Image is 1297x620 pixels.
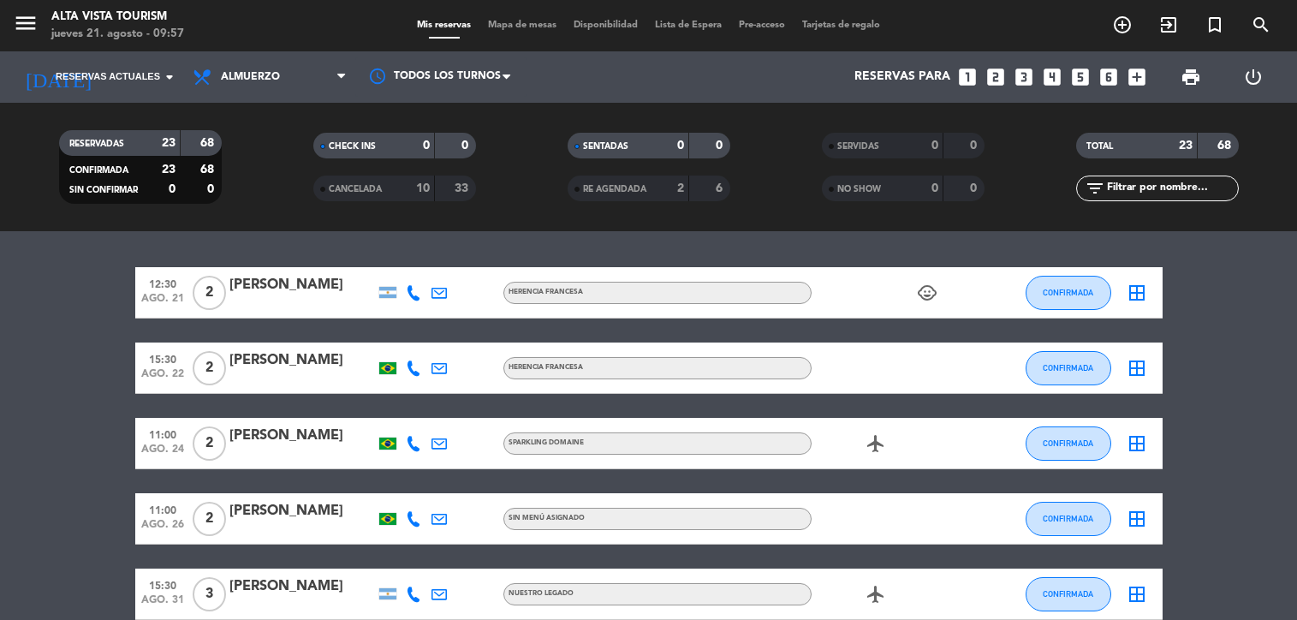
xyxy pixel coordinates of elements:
[479,21,565,30] span: Mapa de mesas
[583,185,646,194] span: RE AGENDADA
[837,142,879,151] span: SERVIDAS
[193,276,226,310] span: 2
[985,66,1007,88] i: looks_two
[141,273,184,293] span: 12:30
[509,439,584,446] span: Sparkling Domaine
[408,21,479,30] span: Mis reservas
[1251,15,1271,35] i: search
[1026,426,1111,461] button: CONFIRMADA
[69,186,138,194] span: SIN CONFIRMAR
[1243,67,1264,87] i: power_settings_new
[461,140,472,152] strong: 0
[1127,509,1147,529] i: border_all
[141,444,184,463] span: ago. 24
[141,424,184,444] span: 11:00
[1013,66,1035,88] i: looks_3
[207,183,217,195] strong: 0
[1127,433,1147,454] i: border_all
[329,185,382,194] span: CANCELADA
[193,351,226,385] span: 2
[455,182,472,194] strong: 33
[141,349,184,368] span: 15:30
[221,71,280,83] span: Almuerzo
[1043,589,1093,599] span: CONFIRMADA
[162,164,176,176] strong: 23
[56,69,160,85] span: Reservas actuales
[730,21,794,30] span: Pre-acceso
[1105,179,1238,198] input: Filtrar por nombre...
[1179,140,1193,152] strong: 23
[1222,51,1284,103] div: LOG OUT
[794,21,889,30] span: Tarjetas de regalo
[1127,358,1147,379] i: border_all
[423,140,430,152] strong: 0
[646,21,730,30] span: Lista de Espera
[13,10,39,42] button: menu
[141,594,184,614] span: ago. 31
[200,137,217,149] strong: 68
[677,140,684,152] strong: 0
[1026,577,1111,611] button: CONFIRMADA
[509,590,574,597] span: Nuestro Legado
[416,182,430,194] strong: 10
[229,425,375,447] div: [PERSON_NAME]
[1112,15,1133,35] i: add_circle_outline
[931,182,938,194] strong: 0
[509,515,585,522] span: Sin menú asignado
[1043,288,1093,297] span: CONFIRMADA
[329,142,376,151] span: CHECK INS
[141,575,184,594] span: 15:30
[1043,363,1093,373] span: CONFIRMADA
[1026,351,1111,385] button: CONFIRMADA
[854,70,950,84] span: Reservas para
[193,502,226,536] span: 2
[1217,140,1235,152] strong: 68
[1086,142,1113,151] span: TOTAL
[1126,66,1148,88] i: add_box
[159,67,180,87] i: arrow_drop_down
[13,58,104,96] i: [DATE]
[51,26,184,43] div: jueves 21. agosto - 09:57
[141,519,184,539] span: ago. 26
[1085,178,1105,199] i: filter_list
[1127,584,1147,605] i: border_all
[1043,438,1093,448] span: CONFIRMADA
[970,182,980,194] strong: 0
[917,283,937,303] i: child_care
[1181,67,1201,87] span: print
[1069,66,1092,88] i: looks_5
[1158,15,1179,35] i: exit_to_app
[716,182,726,194] strong: 6
[193,577,226,611] span: 3
[931,140,938,152] strong: 0
[229,575,375,598] div: [PERSON_NAME]
[193,426,226,461] span: 2
[141,368,184,388] span: ago. 22
[13,10,39,36] i: menu
[1205,15,1225,35] i: turned_in_not
[1026,502,1111,536] button: CONFIRMADA
[141,293,184,313] span: ago. 21
[1043,514,1093,523] span: CONFIRMADA
[1026,276,1111,310] button: CONFIRMADA
[141,499,184,519] span: 11:00
[509,364,583,371] span: Herencia Francesa
[69,166,128,175] span: CONFIRMADA
[1041,66,1063,88] i: looks_4
[956,66,979,88] i: looks_one
[866,433,886,454] i: airplanemode_active
[583,142,628,151] span: SENTADAS
[169,183,176,195] strong: 0
[51,9,184,26] div: Alta Vista Tourism
[866,584,886,605] i: airplanemode_active
[69,140,124,148] span: RESERVADAS
[1098,66,1120,88] i: looks_6
[229,500,375,522] div: [PERSON_NAME]
[970,140,980,152] strong: 0
[1127,283,1147,303] i: border_all
[229,349,375,372] div: [PERSON_NAME]
[200,164,217,176] strong: 68
[677,182,684,194] strong: 2
[716,140,726,152] strong: 0
[162,137,176,149] strong: 23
